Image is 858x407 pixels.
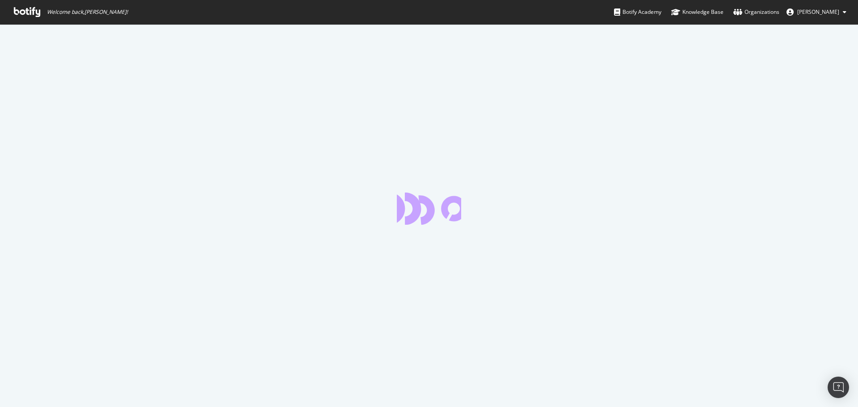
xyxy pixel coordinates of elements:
[797,8,839,16] span: Karim BELARBI
[47,8,128,16] span: Welcome back, [PERSON_NAME] !
[828,377,849,398] div: Open Intercom Messenger
[671,8,723,17] div: Knowledge Base
[397,193,461,225] div: animation
[779,5,854,19] button: [PERSON_NAME]
[614,8,661,17] div: Botify Academy
[733,8,779,17] div: Organizations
